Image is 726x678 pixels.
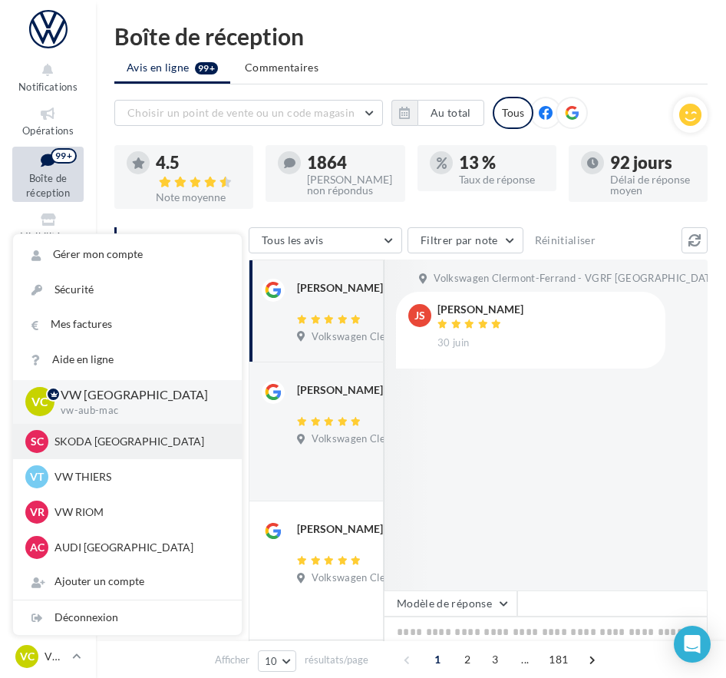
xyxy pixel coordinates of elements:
[31,393,48,411] span: VC
[674,626,711,663] div: Open Intercom Messenger
[13,307,242,342] a: Mes factures
[12,208,84,260] a: Visibilité en ligne
[408,227,523,253] button: Filtrer par note
[297,521,383,537] div: [PERSON_NAME]
[12,102,84,140] a: Opérations
[51,148,77,164] div: 99+
[610,174,695,196] div: Délai de réponse moyen
[30,469,44,485] span: VT
[391,100,484,126] button: Au total
[54,469,223,485] p: VW THIERS
[437,336,469,350] span: 30 juin
[425,647,450,672] span: 1
[459,154,544,171] div: 13 %
[483,647,507,672] span: 3
[114,100,383,126] button: Choisir un point de vente ou un code magasin
[114,25,708,48] div: Boîte de réception
[417,100,484,126] button: Au total
[543,647,574,672] span: 181
[156,154,241,189] div: 4.5
[12,642,84,671] a: VC VW [GEOGRAPHIC_DATA]
[437,304,523,315] div: [PERSON_NAME]
[297,382,383,398] div: [PERSON_NAME]
[45,649,66,664] p: VW [GEOGRAPHIC_DATA]
[258,650,297,672] button: 10
[459,174,544,185] div: Taux de réponse
[414,308,425,323] span: JS
[18,81,78,93] span: Notifications
[54,434,223,449] p: SKODA [GEOGRAPHIC_DATA]
[12,58,84,96] button: Notifications
[305,653,368,667] span: résultats/page
[297,280,383,296] div: [PERSON_NAME]
[245,60,318,75] span: Commentaires
[61,404,217,418] p: vw-aub-mac
[21,230,74,257] span: Visibilité en ligne
[529,231,602,250] button: Réinitialiser
[455,647,480,672] span: 2
[13,273,242,307] a: Sécurité
[13,342,242,377] a: Aide en ligne
[262,233,324,246] span: Tous les avis
[22,124,74,137] span: Opérations
[610,154,695,171] div: 92 jours
[493,97,533,129] div: Tous
[307,154,392,171] div: 1864
[127,106,355,119] span: Choisir un point de vente ou un code magasin
[249,227,402,253] button: Tous les avis
[307,174,392,196] div: [PERSON_NAME] non répondus
[13,564,242,599] div: Ajouter un compte
[265,655,278,667] span: 10
[513,647,537,672] span: ...
[61,386,217,404] p: VW [GEOGRAPHIC_DATA]
[434,272,721,286] span: Volkswagen Clermont-Ferrand - VGRF [GEOGRAPHIC_DATA]
[30,540,45,555] span: AC
[384,590,517,617] button: Modèle de réponse
[12,147,84,203] a: Boîte de réception99+
[20,649,35,664] span: VC
[54,504,223,520] p: VW RIOM
[13,600,242,635] div: Déconnexion
[156,192,241,203] div: Note moyenne
[54,540,223,555] p: AUDI [GEOGRAPHIC_DATA]
[312,432,599,446] span: Volkswagen Clermont-Ferrand - VGRF [GEOGRAPHIC_DATA]
[26,172,70,199] span: Boîte de réception
[31,434,44,449] span: SC
[215,653,249,667] span: Afficher
[312,571,599,585] span: Volkswagen Clermont-Ferrand - VGRF [GEOGRAPHIC_DATA]
[13,237,242,272] a: Gérer mon compte
[30,504,45,520] span: VR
